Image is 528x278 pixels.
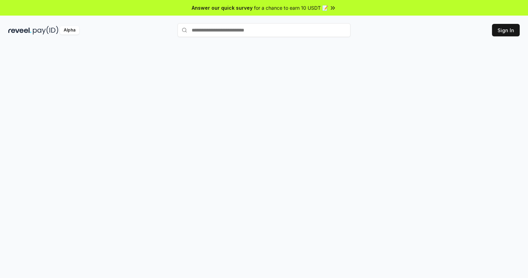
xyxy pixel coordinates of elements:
img: reveel_dark [8,26,31,35]
span: Answer our quick survey [192,4,253,11]
div: Alpha [60,26,79,35]
button: Sign In [492,24,520,36]
img: pay_id [33,26,58,35]
span: for a chance to earn 10 USDT 📝 [254,4,328,11]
